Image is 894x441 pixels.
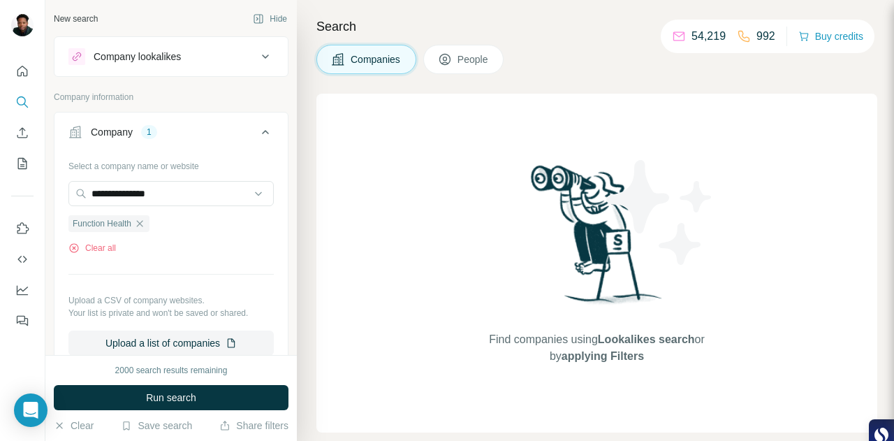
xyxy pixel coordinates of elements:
button: Company1 [54,115,288,154]
p: Company information [54,91,288,103]
span: People [457,52,490,66]
span: Lookalikes search [598,333,695,345]
button: Run search [54,385,288,410]
button: Search [11,89,34,115]
span: applying Filters [562,350,644,362]
p: 54,219 [691,28,726,45]
button: Hide [243,8,297,29]
button: Save search [121,419,192,433]
button: Use Surfe API [11,247,34,272]
img: Surfe Illustration - Woman searching with binoculars [525,161,670,317]
div: 2000 search results remaining [115,364,228,377]
img: Surfe Illustration - Stars [597,150,723,275]
span: Run search [146,391,196,405]
h4: Search [316,17,877,36]
p: Your list is private and won't be saved or shared. [68,307,274,319]
button: Clear [54,419,94,433]
span: Find companies using or by [485,331,708,365]
p: Upload a CSV of company websites. [68,294,274,307]
button: Enrich CSV [11,120,34,145]
button: Share filters [219,419,288,433]
span: Function Health [73,217,131,230]
button: Upload a list of companies [68,331,274,356]
div: Company [91,125,133,139]
button: Use Surfe on LinkedIn [11,216,34,241]
button: Company lookalikes [54,40,288,73]
div: New search [54,13,98,25]
div: Select a company name or website [68,154,274,173]
div: Company lookalikes [94,50,181,64]
div: 1 [141,126,157,138]
button: Buy credits [798,27,863,46]
button: My lists [11,151,34,176]
div: Open Intercom Messenger [14,393,47,427]
button: Quick start [11,59,34,84]
img: Avatar [11,14,34,36]
p: 992 [756,28,775,45]
button: Clear all [68,242,116,254]
span: Companies [351,52,402,66]
button: Feedback [11,308,34,333]
button: Dashboard [11,277,34,303]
